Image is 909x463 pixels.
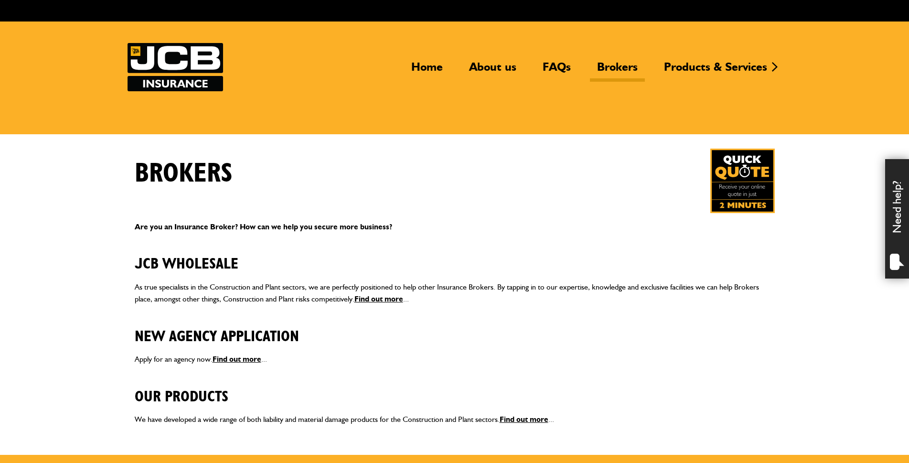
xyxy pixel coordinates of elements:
[710,149,775,213] img: Quick Quote
[135,373,775,406] h2: Our Products
[135,413,775,426] p: We have developed a wide range of both liability and material damage products for the Constructio...
[500,415,548,424] a: Find out more
[885,159,909,279] div: Need help?
[462,60,524,82] a: About us
[354,294,403,303] a: Find out more
[135,353,775,366] p: Apply for an agency now. ...
[213,355,261,364] a: Find out more
[590,60,645,82] a: Brokers
[135,158,233,190] h1: Brokers
[404,60,450,82] a: Home
[128,43,223,91] a: JCB Insurance Services
[135,221,775,233] p: Are you an Insurance Broker? How can we help you secure more business?
[710,149,775,213] a: Get your insurance quote in just 2-minutes
[135,240,775,273] h2: JCB Wholesale
[657,60,774,82] a: Products & Services
[535,60,578,82] a: FAQs
[135,281,775,305] p: As true specialists in the Construction and Plant sectors, we are perfectly positioned to help ot...
[135,313,775,345] h2: New Agency Application
[128,43,223,91] img: JCB Insurance Services logo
